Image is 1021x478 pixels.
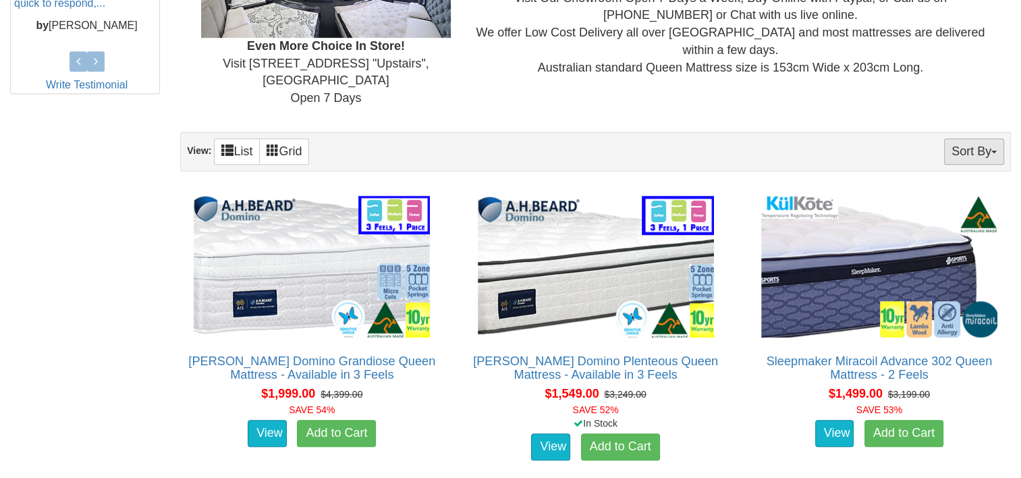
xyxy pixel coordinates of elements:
b: Even More Choice In Store! [247,39,405,53]
p: [PERSON_NAME] [14,18,159,33]
font: SAVE 54% [289,404,335,415]
font: SAVE 52% [572,404,618,415]
a: [PERSON_NAME] Domino Plenteous Queen Mattress - Available in 3 Feels [473,354,718,381]
span: $1,499.00 [829,387,883,400]
a: Add to Cart [581,433,660,460]
a: View [531,433,570,460]
del: $4,399.00 [321,389,362,400]
font: SAVE 53% [856,404,902,415]
img: A.H Beard Domino Grandiose Queen Mattress - Available in 3 Feels [190,192,433,341]
a: List [214,138,260,165]
img: Sleepmaker Miracoil Advance 302 Queen Mattress - 2 Feels [758,192,1001,341]
img: A.H Beard Domino Plenteous Queen Mattress - Available in 3 Feels [474,192,717,341]
b: by [36,19,49,30]
a: View [248,420,287,447]
button: Sort By [944,138,1004,165]
a: Sleepmaker Miracoil Advance 302 Queen Mattress - 2 Feels [767,354,993,381]
a: [PERSON_NAME] Domino Grandiose Queen Mattress - Available in 3 Feels [188,354,435,381]
span: $1,549.00 [545,387,599,400]
a: Add to Cart [864,420,943,447]
del: $3,249.00 [604,389,646,400]
a: View [815,420,854,447]
div: In Stock [461,417,729,430]
span: $1,999.00 [261,387,315,400]
a: Add to Cart [297,420,376,447]
strong: View: [187,145,211,156]
a: Write Testimonial [46,79,128,90]
del: $3,199.00 [888,389,930,400]
a: Grid [259,138,309,165]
